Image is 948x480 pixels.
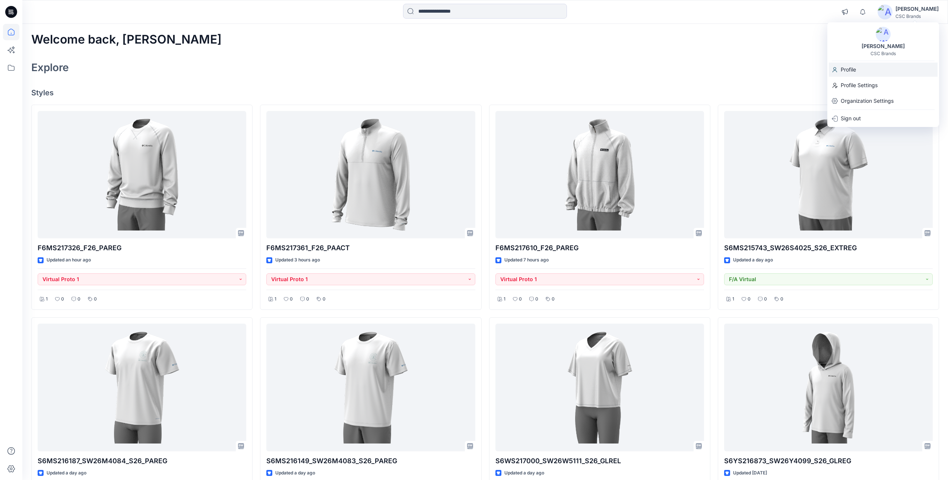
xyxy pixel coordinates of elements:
[504,469,544,477] p: Updated a day ago
[38,111,246,239] a: F6MS217326_F26_PAREG
[504,295,505,303] p: 1
[841,63,856,77] p: Profile
[38,243,246,253] p: F6MS217326_F26_PAREG
[94,295,97,303] p: 0
[857,42,909,51] div: [PERSON_NAME]
[266,243,475,253] p: F6MS217361_F26_PAACT
[733,469,767,477] p: Updated [DATE]
[724,243,933,253] p: S6MS215743_SW26S4025_S26_EXTREG
[46,295,48,303] p: 1
[31,61,69,73] h2: Explore
[895,13,939,19] div: CSC Brands
[495,456,704,466] p: S6WS217000_SW26W5111_S26_GLREL
[266,111,475,239] a: F6MS217361_F26_PAACT
[519,295,522,303] p: 0
[764,295,767,303] p: 0
[724,456,933,466] p: S6YS216873_SW26Y4099_S26_GLREG
[47,256,91,264] p: Updated an hour ago
[878,4,892,19] img: avatar
[38,456,246,466] p: S6MS216187_SW26M4084_S26_PAREG
[748,295,751,303] p: 0
[323,295,326,303] p: 0
[827,63,939,77] a: Profile
[724,111,933,239] a: S6MS215743_SW26S4025_S26_EXTREG
[724,324,933,451] a: S6YS216873_SW26Y4099_S26_GLREG
[495,111,704,239] a: F6MS217610_F26_PAREG
[61,295,64,303] p: 0
[841,78,878,92] p: Profile Settings
[38,324,246,451] a: S6MS216187_SW26M4084_S26_PAREG
[827,78,939,92] a: Profile Settings
[495,324,704,451] a: S6WS217000_SW26W5111_S26_GLREL
[504,256,549,264] p: Updated 7 hours ago
[876,27,891,42] img: avatar
[495,243,704,253] p: F6MS217610_F26_PAREG
[275,469,315,477] p: Updated a day ago
[827,94,939,108] a: Organization Settings
[732,295,734,303] p: 1
[31,88,939,97] h4: Styles
[841,111,861,125] p: Sign out
[871,51,896,56] div: CSC Brands
[535,295,538,303] p: 0
[77,295,80,303] p: 0
[275,256,320,264] p: Updated 3 hours ago
[47,469,86,477] p: Updated a day ago
[31,33,222,47] h2: Welcome back, [PERSON_NAME]
[780,295,783,303] p: 0
[266,324,475,451] a: S6MS216149_SW26M4083_S26_PAREG
[266,456,475,466] p: S6MS216149_SW26M4083_S26_PAREG
[552,295,555,303] p: 0
[290,295,293,303] p: 0
[306,295,309,303] p: 0
[841,94,894,108] p: Organization Settings
[733,256,773,264] p: Updated a day ago
[895,4,939,13] div: [PERSON_NAME]
[275,295,276,303] p: 1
